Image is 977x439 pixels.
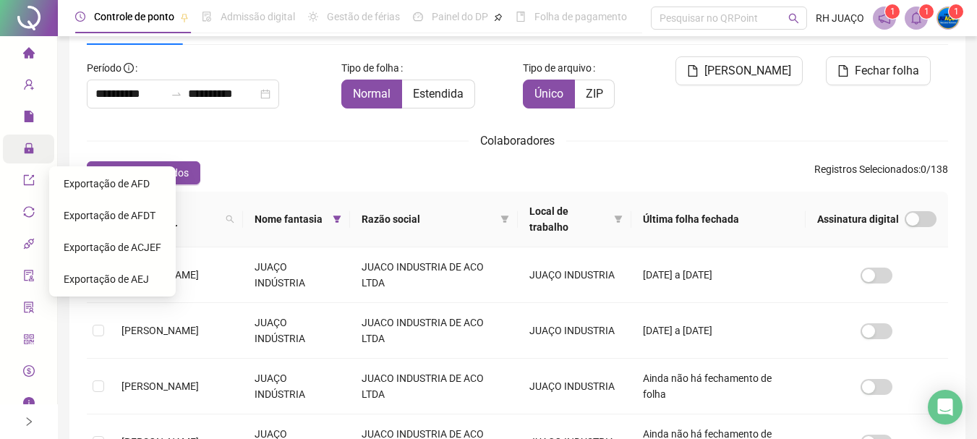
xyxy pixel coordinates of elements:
[362,211,495,227] span: Razão social
[611,200,626,238] span: filter
[432,11,488,22] span: Painel do DP
[928,390,963,425] div: Open Intercom Messenger
[788,13,799,24] span: search
[516,12,526,22] span: book
[814,161,948,184] span: : 0 / 138
[341,60,399,76] span: Tipo de folha
[814,163,918,175] span: Registros Selecionados
[180,13,189,22] span: pushpin
[937,7,959,29] img: 66582
[885,4,900,19] sup: 1
[243,303,351,359] td: JUAÇO INDÚSTRIA
[23,327,35,356] span: qrcode
[837,65,849,77] span: file
[24,417,34,427] span: right
[687,65,699,77] span: file
[330,208,344,230] span: filter
[855,62,919,80] span: Fechar folha
[518,247,631,303] td: JUAÇO INDUSTRIA
[23,200,35,229] span: sync
[890,7,895,17] span: 1
[226,215,234,223] span: search
[631,303,806,359] td: [DATE] a [DATE]
[498,208,512,230] span: filter
[816,10,864,26] span: RH JUAÇO
[308,12,318,22] span: sun
[243,247,351,303] td: JUAÇO INDÚSTRIA
[121,380,199,392] span: [PERSON_NAME]
[121,325,199,336] span: [PERSON_NAME]
[87,62,121,74] span: Período
[494,13,503,22] span: pushpin
[518,303,631,359] td: JUAÇO INDUSTRIA
[23,231,35,260] span: api
[327,11,400,22] span: Gestão de férias
[534,87,563,101] span: Único
[171,88,182,100] span: swap-right
[817,211,899,227] span: Assinatura digital
[75,12,85,22] span: clock-circle
[534,11,627,22] span: Folha de pagamento
[202,12,212,22] span: file-done
[878,12,891,25] span: notification
[350,247,518,303] td: JUACO INDUSTRIA DE ACO LTDA
[643,372,772,400] span: Ainda não há fechamento de folha
[23,359,35,388] span: dollar
[523,60,592,76] span: Tipo de arquivo
[114,165,189,181] span: Selecionar todos
[614,215,623,223] span: filter
[23,168,35,197] span: export
[98,168,108,178] span: check-square
[243,359,351,414] td: JUAÇO INDÚSTRIA
[480,134,555,148] span: Colaboradores
[949,4,963,19] sup: Atualize o seu contato no menu Meus Dados
[350,303,518,359] td: JUACO INDUSTRIA DE ACO LTDA
[124,63,134,73] span: info-circle
[23,391,35,419] span: info-circle
[23,41,35,69] span: home
[353,87,391,101] span: Normal
[413,12,423,22] span: dashboard
[23,104,35,133] span: file
[221,11,295,22] span: Admissão digital
[23,72,35,101] span: user-add
[518,359,631,414] td: JUAÇO INDUSTRIA
[171,88,182,100] span: to
[413,87,464,101] span: Estendida
[704,62,791,80] span: [PERSON_NAME]
[631,247,806,303] td: [DATE] a [DATE]
[23,263,35,292] span: audit
[87,161,200,184] button: Selecionar todos
[94,11,174,22] span: Controle de ponto
[954,7,959,17] span: 1
[500,215,509,223] span: filter
[919,4,934,19] sup: 1
[675,56,803,85] button: [PERSON_NAME]
[924,7,929,17] span: 1
[23,136,35,165] span: lock
[631,192,806,247] th: Última folha fechada
[255,211,328,227] span: Nome fantasia
[23,295,35,324] span: solution
[910,12,923,25] span: bell
[333,215,341,223] span: filter
[350,359,518,414] td: JUACO INDUSTRIA DE ACO LTDA
[121,203,220,235] span: Nome do colaborador
[586,87,603,101] span: ZIP
[121,269,199,281] span: [PERSON_NAME]
[826,56,931,85] button: Fechar folha
[529,203,608,235] span: Local de trabalho
[223,200,237,238] span: search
